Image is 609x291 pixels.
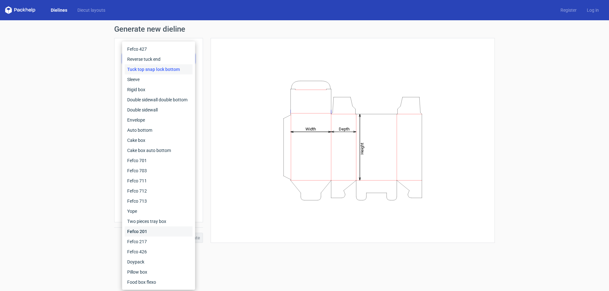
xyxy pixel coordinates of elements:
[125,115,193,125] div: Envelope
[339,126,350,131] tspan: Depth
[125,74,193,85] div: Sleeve
[125,186,193,196] div: Fefco 712
[125,166,193,176] div: Fefco 703
[125,237,193,247] div: Fefco 217
[125,277,193,287] div: Food box flexo
[360,142,364,154] tspan: Height
[46,7,72,13] a: Dielines
[125,226,193,237] div: Fefco 201
[125,95,193,105] div: Double sidewall double bottom
[125,105,193,115] div: Double sidewall
[125,85,193,95] div: Rigid box
[125,257,193,267] div: Doypack
[125,267,193,277] div: Pillow box
[125,247,193,257] div: Fefco 426
[125,125,193,135] div: Auto bottom
[125,64,193,74] div: Tuck top snap lock bottom
[125,54,193,64] div: Reverse tuck end
[125,176,193,186] div: Fefco 711
[125,216,193,226] div: Two pieces tray box
[555,7,582,13] a: Register
[582,7,604,13] a: Log in
[114,25,495,33] h1: Generate new dieline
[125,206,193,216] div: Yope
[125,145,193,155] div: Cake box auto bottom
[72,7,110,13] a: Diecut layouts
[125,155,193,166] div: Fefco 701
[125,44,193,54] div: Fefco 427
[125,196,193,206] div: Fefco 713
[305,126,316,131] tspan: Width
[125,135,193,145] div: Cake box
